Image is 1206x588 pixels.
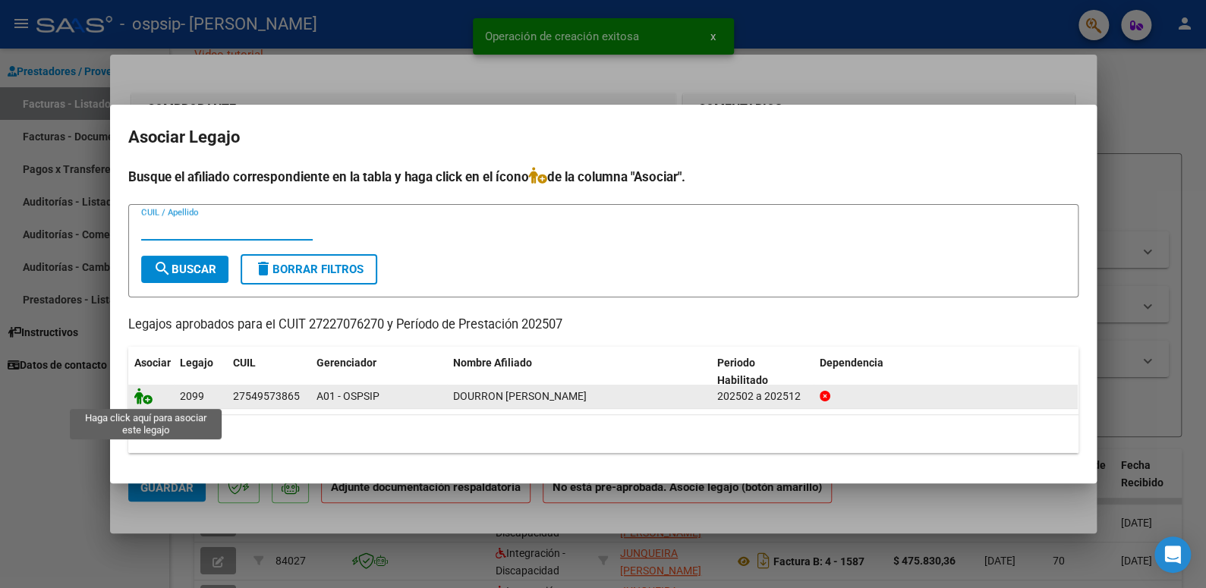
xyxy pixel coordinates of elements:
[153,259,172,278] mat-icon: search
[233,388,300,405] div: 27549573865
[180,357,213,369] span: Legajo
[153,263,216,276] span: Buscar
[717,388,808,405] div: 202502 a 202512
[233,357,256,369] span: CUIL
[241,254,377,285] button: Borrar Filtros
[453,390,587,402] span: DOURRON CELESTE BELEN
[1154,536,1191,573] div: Open Intercom Messenger
[316,357,376,369] span: Gerenciador
[174,347,227,397] datatable-header-cell: Legajo
[310,347,447,397] datatable-header-cell: Gerenciador
[128,316,1078,335] p: Legajos aprobados para el CUIT 27227076270 y Período de Prestación 202507
[134,357,171,369] span: Asociar
[316,390,379,402] span: A01 - OSPSIP
[447,347,711,397] datatable-header-cell: Nombre Afiliado
[717,357,768,386] span: Periodo Habilitado
[128,415,1078,453] div: 1 registros
[128,167,1078,187] h4: Busque el afiliado correspondiente en la tabla y haga click en el ícono de la columna "Asociar".
[128,347,174,397] datatable-header-cell: Asociar
[141,256,228,283] button: Buscar
[227,347,310,397] datatable-header-cell: CUIL
[820,357,883,369] span: Dependencia
[711,347,814,397] datatable-header-cell: Periodo Habilitado
[254,263,364,276] span: Borrar Filtros
[814,347,1078,397] datatable-header-cell: Dependencia
[453,357,532,369] span: Nombre Afiliado
[180,390,204,402] span: 2099
[128,123,1078,152] h2: Asociar Legajo
[254,259,272,278] mat-icon: delete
